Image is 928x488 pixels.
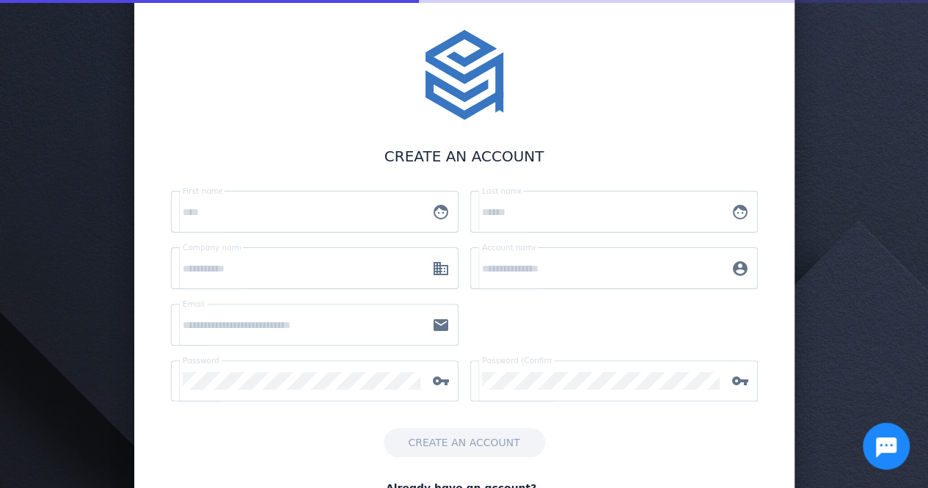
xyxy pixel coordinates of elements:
mat-icon: account_circle [723,260,758,277]
mat-label: First name [183,186,223,195]
mat-label: Last name [482,186,522,195]
div: CREATE AN ACCOUNT [171,145,758,167]
mat-icon: face [723,203,758,221]
mat-icon: business [423,260,458,277]
mat-label: Password (Confirm) [482,356,558,365]
mat-label: Password [183,356,219,365]
mat-label: Company name [183,243,244,252]
mat-icon: face [423,203,458,221]
mat-icon: vpn_key [423,372,458,390]
mat-label: Email [183,299,204,308]
mat-icon: vpn_key [723,372,758,390]
img: stacktome.svg [417,28,511,122]
mat-label: Account name [482,243,538,252]
mat-icon: mail [423,316,458,334]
